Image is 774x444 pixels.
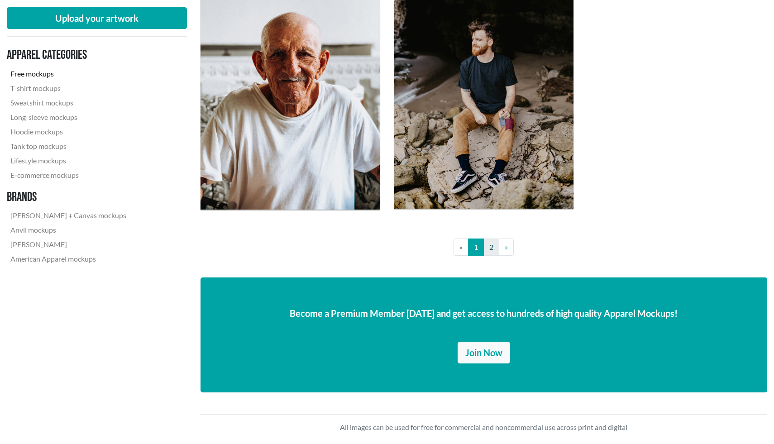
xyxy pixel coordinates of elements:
a: 1 [468,239,484,256]
a: Anvil mockups [7,223,130,237]
a: American Apparel mockups [7,252,130,266]
a: Hoodie mockups [7,124,130,139]
a: T-shirt mockups [7,81,130,95]
a: Lifestyle mockups [7,153,130,168]
p: Become a Premium Member [DATE] and get access to hundreds of high quality Apparel Mockups! [215,306,753,320]
h3: Brands [7,190,130,205]
a: Sweatshirt mockups [7,95,130,110]
a: 2 [483,239,499,256]
span: » [505,243,508,251]
a: [PERSON_NAME] + Canvas mockups [7,208,130,223]
a: Free mockups [7,67,130,81]
a: Join Now [458,342,510,363]
p: All images can be used for free for commercial and noncommercial use across print and digital [201,422,768,433]
a: [PERSON_NAME] [7,237,130,252]
a: E-commerce mockups [7,168,130,182]
button: Upload your artwork [7,7,187,29]
a: Tank top mockups [7,139,130,153]
a: Long-sleeve mockups [7,110,130,124]
h3: Apparel categories [7,48,130,63]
